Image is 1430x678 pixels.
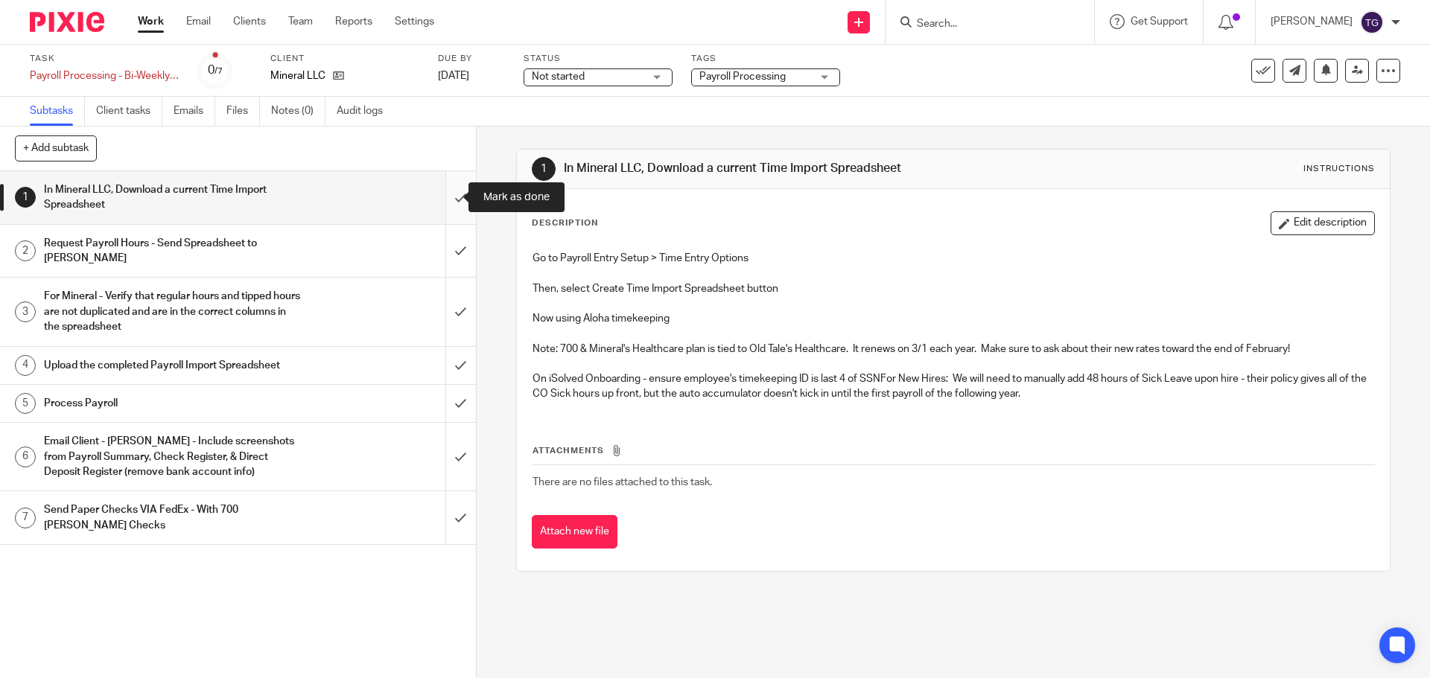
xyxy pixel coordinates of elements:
a: Emails [174,97,215,126]
div: 7 [15,508,36,528]
p: Description [532,217,598,229]
span: Payroll Processing [699,71,786,82]
div: 1 [15,187,36,208]
h1: Send Paper Checks VIA FedEx - With 700 [PERSON_NAME] Checks [44,499,302,537]
p: Mineral LLC [270,68,325,83]
input: Search [915,18,1049,31]
a: Audit logs [337,97,394,126]
div: 6 [15,447,36,467]
img: Pixie [30,12,104,32]
p: Then, select Create Time Import Spreadsheet button [533,281,1373,296]
button: Edit description [1271,211,1375,235]
div: Instructions [1303,163,1375,175]
span: Not started [532,71,585,82]
span: Get Support [1131,16,1188,27]
h1: In Mineral LLC, Download a current Time Import Spreadsheet [564,161,985,176]
h1: Email Client - [PERSON_NAME] - Include screenshots from Payroll Summary, Check Register, & Direct... [44,430,302,483]
button: Attach new file [532,515,617,549]
h1: Request Payroll Hours - Send Spreadsheet to [PERSON_NAME] [44,232,302,270]
h1: In Mineral LLC, Download a current Time Import Spreadsheet [44,179,302,217]
small: /7 [214,67,223,75]
div: 5 [15,393,36,414]
a: Client tasks [96,97,162,126]
div: 0 [208,62,223,79]
div: 1 [532,157,556,181]
a: Notes (0) [271,97,325,126]
span: [DATE] [438,71,469,81]
div: 4 [15,355,36,376]
label: Due by [438,53,505,65]
p: Go to Payroll Entry Setup > Time Entry Options [533,251,1373,266]
a: Clients [233,14,266,29]
span: There are no files attached to this task. [533,477,712,487]
a: Reports [335,14,372,29]
label: Status [524,53,673,65]
h1: Process Payroll [44,392,302,415]
a: Team [288,14,313,29]
label: Task [30,53,179,65]
label: Tags [691,53,840,65]
div: 3 [15,301,36,322]
p: Now using Aloha timekeeping [533,311,1373,326]
a: Subtasks [30,97,85,126]
p: [PERSON_NAME] [1271,14,1353,29]
p: Note: 700 & Mineral's Healthcare plan is tied to Old Tale's Healthcare. It renews on 3/1 each yea... [533,342,1373,356]
a: Email [186,14,211,29]
a: Files [226,97,260,126]
div: 2 [15,240,36,261]
h1: For Mineral - Verify that regular hours and tipped hours are not duplicated and are in the correc... [44,285,302,338]
button: + Add subtask [15,135,97,161]
p: On iSolved Onboarding - ensure employee's timekeeping ID is last 4 of SSNFor New Hires: We will n... [533,371,1373,402]
span: Attachments [533,447,604,455]
h1: Upload the completed Payroll Import Spreadsheet [44,354,302,377]
label: Client [270,53,419,65]
div: Payroll Processing - Bi-Weekly - Mineral LLC [30,68,179,83]
img: svg%3E [1360,10,1384,34]
a: Work [138,14,164,29]
a: Settings [395,14,434,29]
